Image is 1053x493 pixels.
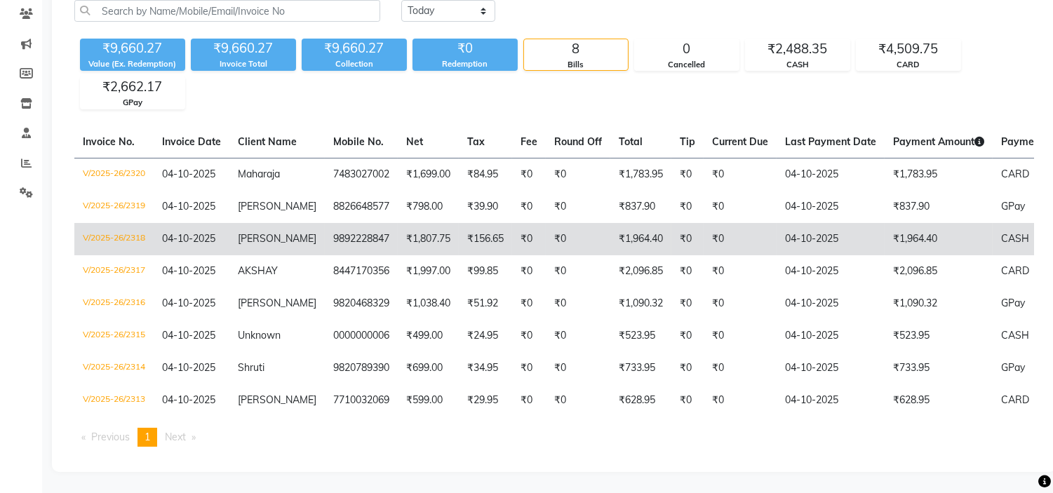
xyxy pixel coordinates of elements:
[238,135,297,148] span: Client Name
[777,288,885,320] td: 04-10-2025
[704,384,777,417] td: ₹0
[325,384,398,417] td: 7710032069
[712,135,768,148] span: Current Due
[162,200,215,212] span: 04-10-2025
[413,58,518,70] div: Redemption
[524,59,628,71] div: Bills
[610,352,671,384] td: ₹733.95
[325,352,398,384] td: 9820789390
[885,191,993,223] td: ₹837.90
[413,39,518,58] div: ₹0
[610,384,671,417] td: ₹628.95
[74,223,154,255] td: V/2025-26/2318
[74,158,154,191] td: V/2025-26/2320
[302,58,407,70] div: Collection
[162,297,215,309] span: 04-10-2025
[546,255,610,288] td: ₹0
[333,135,384,148] span: Mobile No.
[238,264,278,277] span: AKSHAY
[885,384,993,417] td: ₹628.95
[459,255,512,288] td: ₹99.85
[704,255,777,288] td: ₹0
[546,288,610,320] td: ₹0
[777,255,885,288] td: 04-10-2025
[777,158,885,191] td: 04-10-2025
[524,39,628,59] div: 8
[238,393,316,406] span: [PERSON_NAME]
[671,255,704,288] td: ₹0
[857,59,960,71] div: CARD
[521,135,537,148] span: Fee
[546,158,610,191] td: ₹0
[680,135,695,148] span: Tip
[671,352,704,384] td: ₹0
[398,288,459,320] td: ₹1,038.40
[512,255,546,288] td: ₹0
[671,191,704,223] td: ₹0
[546,384,610,417] td: ₹0
[671,223,704,255] td: ₹0
[635,39,739,59] div: 0
[546,320,610,352] td: ₹0
[671,384,704,417] td: ₹0
[459,158,512,191] td: ₹84.95
[162,232,215,245] span: 04-10-2025
[704,223,777,255] td: ₹0
[671,158,704,191] td: ₹0
[238,168,280,180] span: Maharaja
[191,58,296,70] div: Invoice Total
[325,191,398,223] td: 8826648577
[325,158,398,191] td: 7483027002
[302,39,407,58] div: ₹9,660.27
[406,135,423,148] span: Net
[704,352,777,384] td: ₹0
[162,168,215,180] span: 04-10-2025
[74,320,154,352] td: V/2025-26/2315
[777,223,885,255] td: 04-10-2025
[398,223,459,255] td: ₹1,807.75
[512,223,546,255] td: ₹0
[704,320,777,352] td: ₹0
[74,255,154,288] td: V/2025-26/2317
[1001,297,1025,309] span: GPay
[704,191,777,223] td: ₹0
[162,393,215,406] span: 04-10-2025
[1001,200,1025,212] span: GPay
[191,39,296,58] div: ₹9,660.27
[162,264,215,277] span: 04-10-2025
[512,191,546,223] td: ₹0
[165,431,186,443] span: Next
[777,191,885,223] td: 04-10-2025
[238,200,316,212] span: [PERSON_NAME]
[704,288,777,320] td: ₹0
[746,39,850,59] div: ₹2,488.35
[74,352,154,384] td: V/2025-26/2314
[893,135,984,148] span: Payment Amount
[80,58,185,70] div: Value (Ex. Redemption)
[704,158,777,191] td: ₹0
[83,135,135,148] span: Invoice No.
[746,59,850,71] div: CASH
[459,352,512,384] td: ₹34.95
[554,135,602,148] span: Round Off
[74,191,154,223] td: V/2025-26/2319
[238,297,316,309] span: [PERSON_NAME]
[610,255,671,288] td: ₹2,096.85
[74,428,1034,447] nav: Pagination
[162,329,215,342] span: 04-10-2025
[1001,264,1029,277] span: CARD
[398,158,459,191] td: ₹1,699.00
[398,255,459,288] td: ₹1,997.00
[635,59,739,71] div: Cancelled
[546,352,610,384] td: ₹0
[885,352,993,384] td: ₹733.95
[1001,168,1029,180] span: CARD
[398,320,459,352] td: ₹499.00
[610,288,671,320] td: ₹1,090.32
[467,135,485,148] span: Tax
[81,97,185,109] div: GPay
[777,320,885,352] td: 04-10-2025
[777,384,885,417] td: 04-10-2025
[885,223,993,255] td: ₹1,964.40
[1001,361,1025,374] span: GPay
